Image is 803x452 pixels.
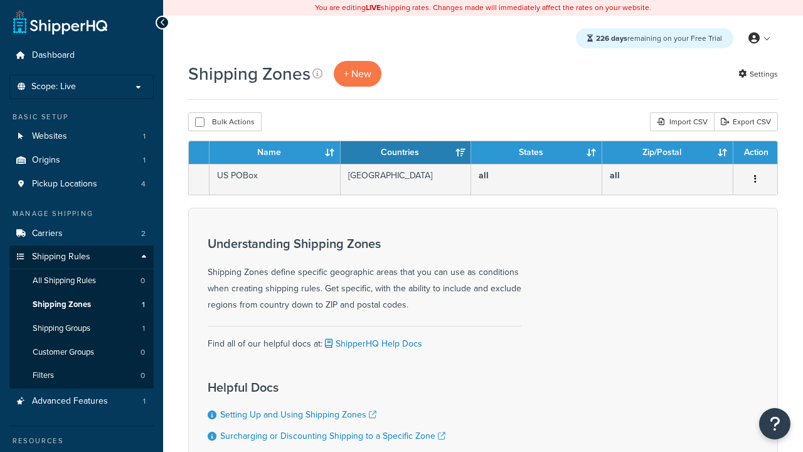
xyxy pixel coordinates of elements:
[9,125,154,148] li: Websites
[9,269,154,293] li: All Shipping Rules
[32,131,67,142] span: Websites
[188,112,262,131] button: Bulk Actions
[759,408,790,439] button: Open Resource Center
[208,237,521,250] h3: Understanding Shipping Zones
[9,364,154,387] li: Filters
[9,149,154,172] li: Origins
[366,2,381,13] b: LIVE
[738,65,778,83] a: Settings
[9,208,154,219] div: Manage Shipping
[9,222,154,245] li: Carriers
[9,173,154,196] li: Pickup Locations
[9,317,154,340] a: Shipping Groups 1
[9,44,154,67] a: Dashboard
[220,408,376,421] a: Setting Up and Using Shipping Zones
[143,396,146,407] span: 1
[650,112,714,131] div: Import CSV
[322,337,422,350] a: ShipperHQ Help Docs
[596,33,627,44] strong: 226 days
[9,173,154,196] a: Pickup Locations 4
[32,396,108,407] span: Advanced Features
[141,347,145,358] span: 0
[33,370,54,381] span: Filters
[9,112,154,122] div: Basic Setup
[9,390,154,413] a: Advanced Features 1
[141,229,146,239] span: 2
[141,370,145,381] span: 0
[142,323,145,334] span: 1
[208,380,445,394] h3: Helpful Docs
[31,82,76,92] span: Scope: Live
[9,293,154,316] li: Shipping Zones
[9,364,154,387] a: Filters 0
[141,276,145,286] span: 0
[9,293,154,316] a: Shipping Zones 1
[341,164,472,195] td: [GEOGRAPHIC_DATA]
[733,141,777,164] th: Action
[334,61,381,87] a: + New
[602,141,733,164] th: Zip/Postal: activate to sort column ascending
[32,252,90,262] span: Shipping Rules
[33,347,94,358] span: Customer Groups
[33,323,90,334] span: Shipping Groups
[9,149,154,172] a: Origins 1
[143,155,146,166] span: 1
[9,245,154,389] li: Shipping Rules
[9,341,154,364] li: Customer Groups
[9,436,154,446] div: Resources
[9,222,154,245] a: Carriers 2
[9,317,154,340] li: Shipping Groups
[9,341,154,364] a: Customer Groups 0
[220,429,445,443] a: Surcharging or Discounting Shipping to a Specific Zone
[141,179,146,190] span: 4
[13,9,107,35] a: ShipperHQ Home
[714,112,778,131] a: Export CSV
[9,269,154,293] a: All Shipping Rules 0
[576,28,733,48] div: remaining on your Free Trial
[208,326,521,352] div: Find all of our helpful docs at:
[32,155,60,166] span: Origins
[471,141,602,164] th: States: activate to sort column ascending
[32,229,63,239] span: Carriers
[9,125,154,148] a: Websites 1
[142,299,145,310] span: 1
[610,169,620,182] b: all
[32,50,75,61] span: Dashboard
[479,169,489,182] b: all
[344,67,371,81] span: + New
[9,390,154,413] li: Advanced Features
[208,237,521,313] div: Shipping Zones define specific geographic areas that you can use as conditions when creating ship...
[210,164,341,195] td: US POBox
[9,245,154,269] a: Shipping Rules
[32,179,97,190] span: Pickup Locations
[33,276,96,286] span: All Shipping Rules
[188,62,311,86] h1: Shipping Zones
[341,141,472,164] th: Countries: activate to sort column ascending
[33,299,91,310] span: Shipping Zones
[143,131,146,142] span: 1
[210,141,341,164] th: Name: activate to sort column ascending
